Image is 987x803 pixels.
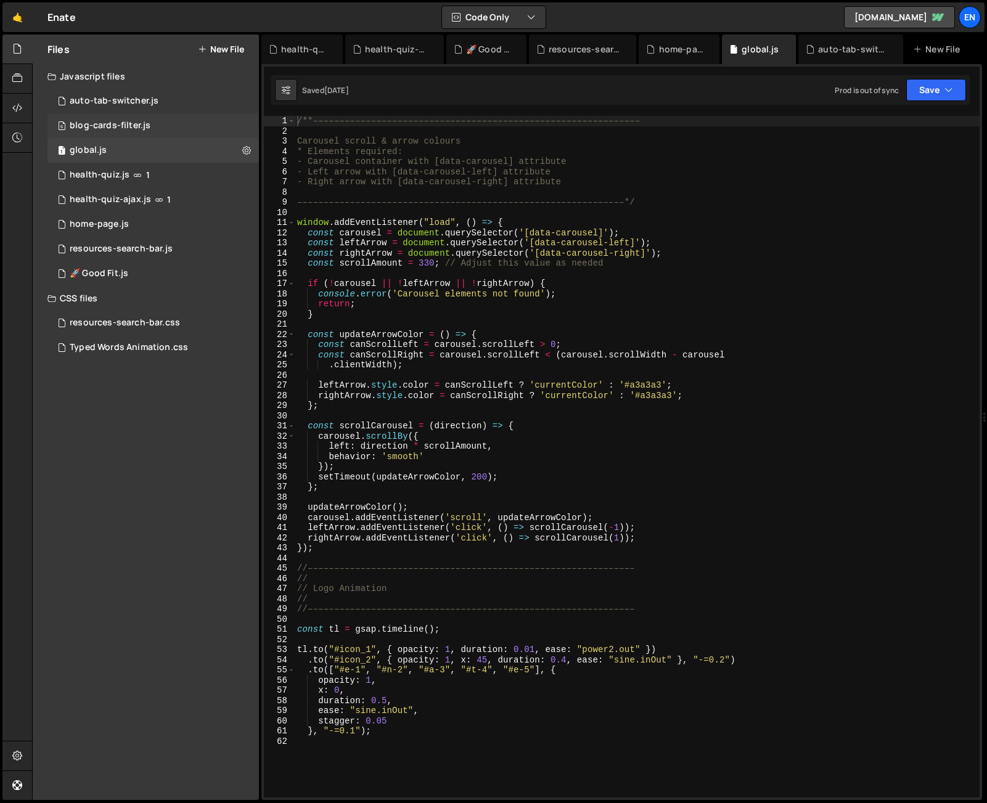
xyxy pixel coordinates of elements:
[264,269,295,279] div: 16
[47,237,259,261] div: 4451/7925.js
[264,330,295,340] div: 22
[365,43,429,55] div: health-quiz-ajax.js
[264,726,295,736] div: 61
[47,187,259,212] div: 4451/28504.js
[47,311,259,335] div: 4451/7951.css
[264,584,295,594] div: 47
[264,238,295,248] div: 13
[264,482,295,492] div: 37
[742,43,779,55] div: global.js
[442,6,546,28] button: Code Only
[264,645,295,655] div: 53
[281,43,328,55] div: health-quiz.js
[264,502,295,513] div: 39
[264,248,295,259] div: 14
[70,219,129,230] div: home-page.js
[70,120,150,131] div: blog-cards-filter.js
[264,360,295,370] div: 25
[913,43,965,55] div: New File
[70,342,188,353] div: Typed Words Animation.css
[264,116,295,126] div: 1
[264,553,295,564] div: 44
[58,147,65,157] span: 1
[264,543,295,553] div: 43
[47,10,76,25] div: Enate
[33,64,259,89] div: Javascript files
[264,452,295,462] div: 34
[70,169,129,181] div: health-quiz.js
[70,317,180,328] div: resources-search-bar.css
[47,212,259,237] div: 4451/18628.js
[264,492,295,503] div: 38
[264,716,295,727] div: 60
[264,462,295,472] div: 35
[264,208,295,218] div: 10
[47,261,259,286] div: 4451/44082.js
[264,228,295,238] div: 12
[264,441,295,452] div: 33
[264,604,295,614] div: 49
[264,675,295,686] div: 56
[264,289,295,300] div: 18
[324,85,349,96] div: [DATE]
[70,268,128,279] div: 🚀 Good Fit.js
[264,563,295,574] div: 45
[264,736,295,747] div: 62
[835,85,899,96] div: Prod is out of sync
[70,145,107,156] div: global.js
[302,85,349,96] div: Saved
[264,685,295,696] div: 57
[959,6,981,28] a: En
[264,472,295,483] div: 36
[264,533,295,544] div: 42
[659,43,705,55] div: home-page.js
[264,401,295,411] div: 29
[264,635,295,645] div: 52
[47,43,70,56] h2: Files
[2,2,33,32] a: 🤙
[264,299,295,309] div: 19
[33,286,259,311] div: CSS files
[264,147,295,157] div: 4
[264,665,295,675] div: 55
[264,187,295,198] div: 8
[264,513,295,523] div: 40
[264,197,295,208] div: 9
[47,138,259,163] div: 4451/18629.js
[264,421,295,431] div: 31
[264,279,295,289] div: 17
[264,218,295,228] div: 11
[47,335,259,360] div: 4451/7931.css
[264,350,295,361] div: 24
[844,6,955,28] a: [DOMAIN_NAME]
[264,706,295,716] div: 59
[264,614,295,625] div: 50
[70,96,158,107] div: auto-tab-switcher.js
[146,170,150,180] span: 1
[264,258,295,269] div: 15
[264,431,295,442] div: 32
[264,655,295,666] div: 54
[549,43,622,55] div: resources-search-bar.js
[47,89,259,113] div: auto-tab-switcher.js
[70,243,173,255] div: resources-search-bar.js
[264,574,295,584] div: 46
[264,523,295,533] div: 41
[70,194,151,205] div: health-quiz-ajax.js
[466,43,512,55] div: 🚀 Good Fit.js
[47,113,259,138] div: 4451/22239.js
[264,319,295,330] div: 21
[264,126,295,137] div: 2
[167,195,171,205] span: 1
[264,391,295,401] div: 28
[264,594,295,605] div: 48
[906,79,966,101] button: Save
[264,309,295,320] div: 20
[264,167,295,177] div: 6
[264,411,295,422] div: 30
[58,122,65,132] span: 6
[47,163,259,187] div: 4451/24941.js
[198,44,244,54] button: New File
[264,340,295,350] div: 23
